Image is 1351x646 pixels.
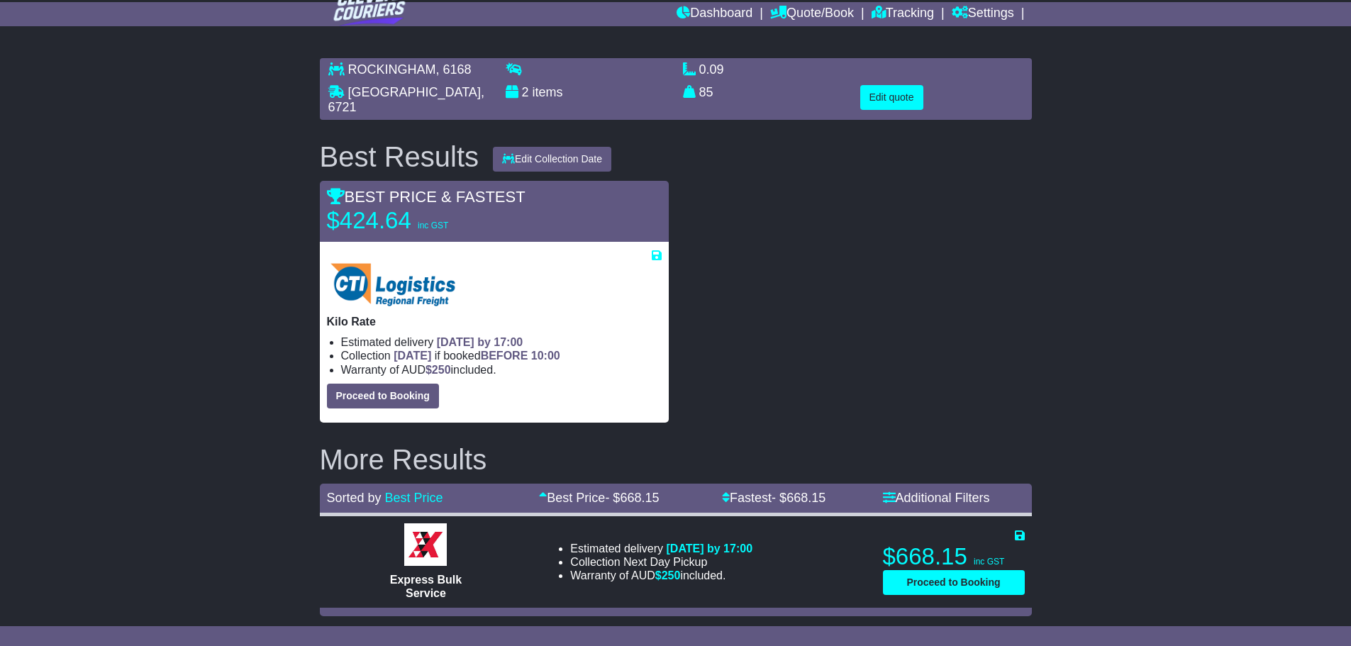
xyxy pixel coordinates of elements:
span: 0.09 [699,62,724,77]
span: $ [655,569,681,581]
span: 668.15 [786,491,825,505]
img: Border Express: Express Bulk Service [404,523,447,566]
span: [DATE] by 17:00 [437,336,523,348]
span: [GEOGRAPHIC_DATA] [348,85,481,99]
p: $424.64 [327,206,504,235]
span: inc GST [974,557,1004,567]
a: Quote/Book [770,2,854,26]
span: 10:00 [531,350,560,362]
img: CTI Logistics Regional Freight: Kilo Rate [327,262,472,308]
button: Edit quote [860,85,923,110]
a: Additional Filters [883,491,990,505]
span: - $ [605,491,659,505]
li: Warranty of AUD included. [570,569,752,582]
span: 250 [432,364,451,376]
span: if booked [394,350,560,362]
button: Proceed to Booking [327,384,439,408]
span: BEST PRICE & FASTEST [327,188,526,206]
span: items [533,85,563,99]
a: Best Price [385,491,443,505]
span: BEFORE [481,350,528,362]
h2: More Results [320,444,1032,475]
li: Warranty of AUD included. [341,363,662,377]
span: 85 [699,85,713,99]
span: Sorted by [327,491,382,505]
a: Tracking [872,2,934,26]
span: $ [426,364,451,376]
span: , 6721 [328,85,484,115]
span: Express Bulk Service [390,574,462,599]
a: Dashboard [677,2,752,26]
p: $668.15 [883,542,1025,571]
span: 668.15 [620,491,659,505]
a: Fastest- $668.15 [722,491,825,505]
span: 2 [522,85,529,99]
button: Edit Collection Date [493,147,611,172]
a: Best Price- $668.15 [539,491,659,505]
span: 250 [662,569,681,581]
p: Kilo Rate [327,315,662,328]
li: Estimated delivery [341,335,662,349]
li: Collection [341,349,662,362]
button: Proceed to Booking [883,570,1025,595]
li: Estimated delivery [570,542,752,555]
span: - $ [772,491,825,505]
span: Next Day Pickup [623,556,707,568]
span: ROCKINGHAM [348,62,436,77]
div: Best Results [313,141,487,172]
span: , 6168 [436,62,472,77]
span: [DATE] by 17:00 [667,542,753,555]
li: Collection [570,555,752,569]
span: [DATE] [394,350,431,362]
a: Settings [952,2,1014,26]
span: inc GST [418,221,448,230]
